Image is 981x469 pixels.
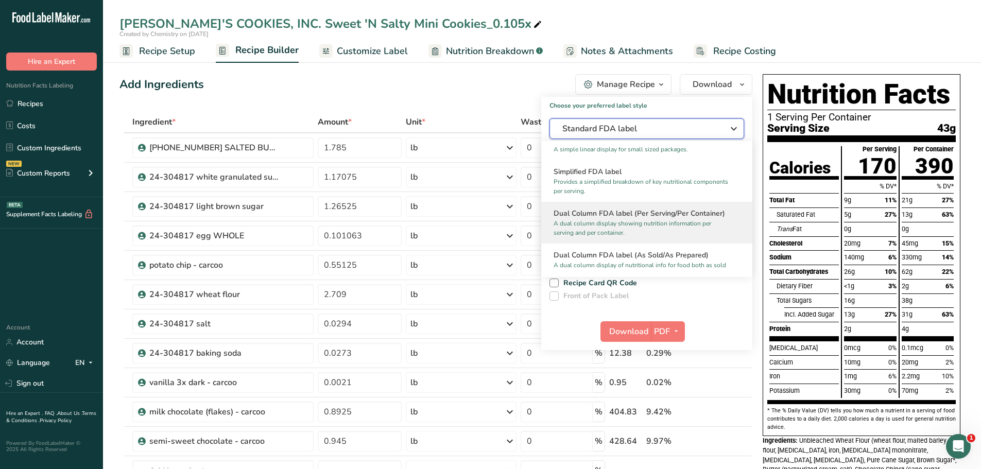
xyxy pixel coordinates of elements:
div: lb [410,142,418,154]
div: lb [410,435,418,447]
span: 0% [888,344,897,352]
h2: Dual Column FDA label (Per Serving/Per Container) [554,208,740,219]
div: 24-304817 salt [149,318,278,330]
span: Ingredients: [763,437,798,444]
span: Amount [318,116,352,128]
span: 2% [945,387,954,394]
span: 15% [942,239,954,247]
span: 70mg [902,387,918,394]
p: A simple linear display for small sized packages. [554,145,731,154]
div: EN [75,357,97,369]
a: Recipe Builder [216,39,299,63]
button: Manage Recipe [575,74,672,95]
span: <1g [844,282,854,290]
a: Nutrition Breakdown [428,40,543,63]
div: 0.95 [609,376,642,389]
span: 63% [942,310,954,318]
span: 26g [844,268,855,275]
div: 24-304817 baking soda [149,347,278,359]
h1: Choose your preferred label style [541,97,752,110]
span: 21g [902,196,913,204]
div: % DV* [902,179,954,194]
span: 62g [902,268,913,275]
span: 27% [942,196,954,204]
div: Calcium [769,355,839,370]
div: semi-sweet chocolate - carcoo [149,435,278,447]
div: Total Fat [769,193,839,207]
span: Recipe Card QR Code [559,279,638,288]
span: Recipe Builder [235,43,299,57]
div: lb [410,347,418,359]
span: Created by Chemistry on [DATE] [119,30,209,38]
div: lb [410,318,418,330]
span: 5g [844,211,851,218]
div: lb [410,200,418,213]
div: Saturated Fat [777,207,839,222]
span: 390 [915,153,954,179]
span: 20mg [902,358,918,366]
div: Fat [777,222,839,236]
div: Potassium [769,384,839,398]
div: 404.83 [609,406,642,418]
span: Notes & Attachments [581,44,673,58]
div: milk chocolate (flakes) - carcoo [149,406,278,418]
div: Protein [769,322,839,336]
button: Download [680,74,752,95]
span: 0% [888,358,897,366]
div: lb [410,259,418,271]
button: Hire an Expert [6,53,97,71]
span: 16g [844,297,855,304]
span: 45mg [902,239,918,247]
span: 6% [888,372,897,380]
div: Powered By FoodLabelMaker © 2025 All Rights Reserved [6,440,97,453]
span: 6% [888,253,897,261]
span: 4g [902,325,909,333]
span: 10mg [844,358,860,366]
span: 2g [844,325,851,333]
span: Nutrition Breakdown [446,44,534,58]
div: Incl. Added Sugar [784,307,839,322]
span: 31g [902,310,913,318]
span: 1mg [844,372,857,380]
button: PDF [651,321,685,342]
span: 22% [942,268,954,275]
div: Total Sugars [777,293,839,308]
span: 63% [942,211,954,218]
span: 0.1mcg [902,344,923,352]
div: Per Container [914,146,954,153]
span: Download [609,325,648,338]
span: 7% [888,239,897,247]
span: 2g [902,282,909,290]
span: 6% [945,282,954,290]
h1: Nutrition Facts [767,79,956,110]
div: Add Ingredients [119,76,204,93]
a: FAQ . [45,410,57,417]
div: 0.29% [646,347,703,359]
div: Cholesterol [769,236,839,251]
a: Privacy Policy [40,417,72,424]
span: 170 [858,153,897,179]
div: Sodium [769,250,839,265]
span: Front of Pack Label [559,291,629,301]
span: Customize Label [337,44,408,58]
div: lb [410,376,418,389]
span: 38g [902,297,913,304]
span: Ingredient [132,116,176,128]
span: 43g [937,123,956,133]
span: 14% [942,253,954,261]
span: Serving Size [767,123,830,133]
div: [PHONE_NUMBER] SALTED BUTTER [149,142,278,154]
div: 428.64 [609,435,642,447]
a: Recipe Setup [119,40,195,63]
a: Terms & Conditions . [6,410,96,424]
div: 9.42% [646,406,703,418]
a: Recipe Costing [694,40,776,63]
div: 12.38 [609,347,642,359]
div: vanilla 3x dark - carcoo [149,376,278,389]
div: [MEDICAL_DATA] [769,341,839,355]
span: 0g [902,225,909,233]
span: 9g [844,196,851,204]
a: Language [6,354,50,372]
span: 10% [885,268,897,275]
span: 0mcg [844,344,860,352]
